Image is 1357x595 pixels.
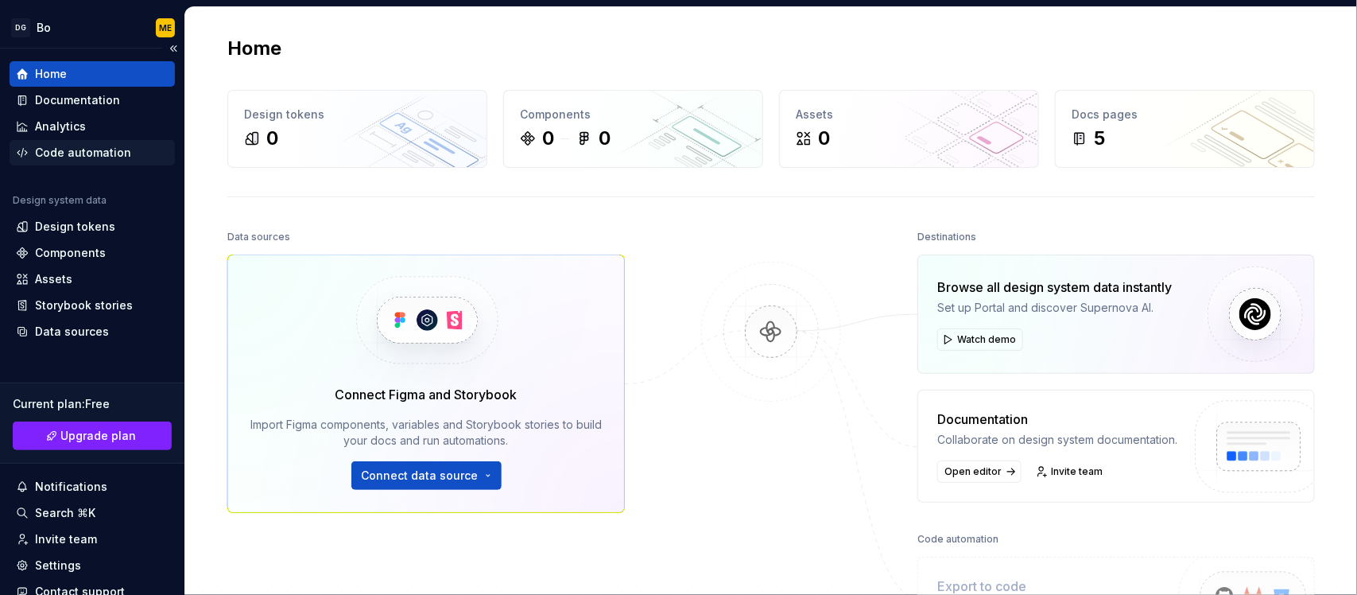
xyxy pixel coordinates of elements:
div: Home [35,66,67,82]
div: Docs pages [1072,107,1298,122]
div: ME [159,21,172,34]
a: Design tokens0 [227,90,487,168]
button: DGBoME [3,10,181,45]
a: Open editor [937,461,1022,483]
div: Data sources [35,324,109,340]
a: Design tokens [10,214,175,239]
a: Invite team [1031,461,1110,483]
div: 0 [818,126,830,151]
span: Open editor [944,465,1002,478]
a: Assets0 [779,90,1039,168]
div: Import Figma components, variables and Storybook stories to build your docs and run automations. [250,417,602,449]
div: Storybook stories [35,297,133,313]
div: Documentation [35,92,120,108]
h2: Home [227,36,281,61]
div: Browse all design system data instantly [937,278,1172,297]
span: Connect data source [362,468,479,484]
a: Assets [10,266,175,292]
button: Connect data source [351,461,502,490]
div: Invite team [35,531,97,547]
div: Destinations [917,226,976,248]
div: Assets [796,107,1022,122]
div: Notifications [35,479,107,495]
a: Settings [10,553,175,578]
a: Home [10,61,175,87]
div: Components [35,245,106,261]
a: Analytics [10,114,175,139]
div: DG [11,18,30,37]
div: Documentation [937,410,1177,429]
span: Watch demo [957,333,1016,346]
div: Current plan : Free [13,396,172,412]
a: Components [10,240,175,266]
div: Settings [35,558,81,574]
div: Bo [37,20,51,36]
div: 0 [599,126,611,151]
div: Set up Portal and discover Supernova AI. [937,300,1172,316]
a: Documentation [10,87,175,113]
a: Upgrade plan [13,422,172,450]
div: Components [520,107,746,122]
a: Components00 [503,90,763,168]
div: Data sources [227,226,290,248]
div: 0 [266,126,278,151]
div: Design tokens [244,107,471,122]
a: Code automation [10,140,175,165]
div: Search ⌘K [35,505,95,521]
button: Notifications [10,474,175,500]
span: Upgrade plan [61,428,137,444]
button: Collapse sidebar [162,37,184,60]
div: Code automation [917,528,998,550]
div: Code automation [35,145,131,161]
a: Data sources [10,319,175,344]
button: Watch demo [937,329,1023,351]
a: Docs pages5 [1055,90,1315,168]
div: Connect Figma and Storybook [335,385,518,404]
a: Invite team [10,527,175,552]
div: 5 [1094,126,1105,151]
a: Storybook stories [10,293,175,318]
span: Invite team [1051,465,1103,478]
div: Design system data [13,194,107,207]
div: Analytics [35,119,86,134]
div: 0 [542,126,554,151]
div: Design tokens [35,219,115,235]
div: Collaborate on design system documentation. [937,432,1177,448]
div: Assets [35,271,72,287]
button: Search ⌘K [10,500,175,526]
